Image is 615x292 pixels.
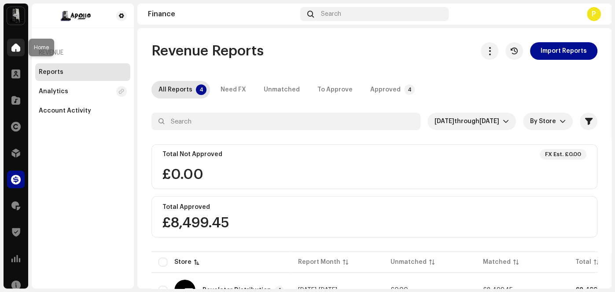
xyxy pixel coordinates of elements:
div: Account Activity [39,107,91,114]
div: P [587,7,601,21]
div: Reports [39,69,63,76]
p-badge: 4 [196,84,206,95]
button: Import Reports [530,42,597,60]
re-m-nav-item: Account Activity [35,102,130,120]
div: Approved [370,81,401,99]
div: To Approve [317,81,353,99]
div: Report Month [298,258,340,266]
div: Unmatched [390,258,427,266]
img: 28cd5e4f-d8b3-4e3e-9048-38ae6d8d791a [7,7,25,25]
div: Matched [483,258,511,266]
div: dropdown trigger [560,113,566,130]
img: d164a44a-b23c-4b77-8d10-cec8966ec776 [39,11,113,21]
span: Import Reports [541,42,587,60]
input: Search [151,113,420,130]
div: Finance [148,11,297,18]
span: Last 3 months [435,113,503,130]
span: [DATE] [435,118,454,124]
span: Revenue Reports [151,42,264,60]
span: [DATE] [479,118,499,124]
re-m-nav-item: Reports [35,63,130,81]
span: through [454,118,479,124]
div: Total [575,258,591,266]
div: Analytics [39,88,68,95]
div: dropdown trigger [503,113,509,130]
div: All Reports [158,81,192,99]
re-m-nav-item: Analytics [35,83,130,100]
span: Search [321,11,341,18]
div: Total Not Approved [162,151,222,158]
span: By Store [530,113,560,130]
re-a-nav-header: Revenue [35,42,130,63]
div: Store [174,258,191,266]
div: Total Approved [162,204,210,211]
div: Need FX [221,81,246,99]
p-badge: 4 [404,84,415,95]
div: FX Est. £0.00 [545,151,581,158]
div: Unmatched [264,81,300,99]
